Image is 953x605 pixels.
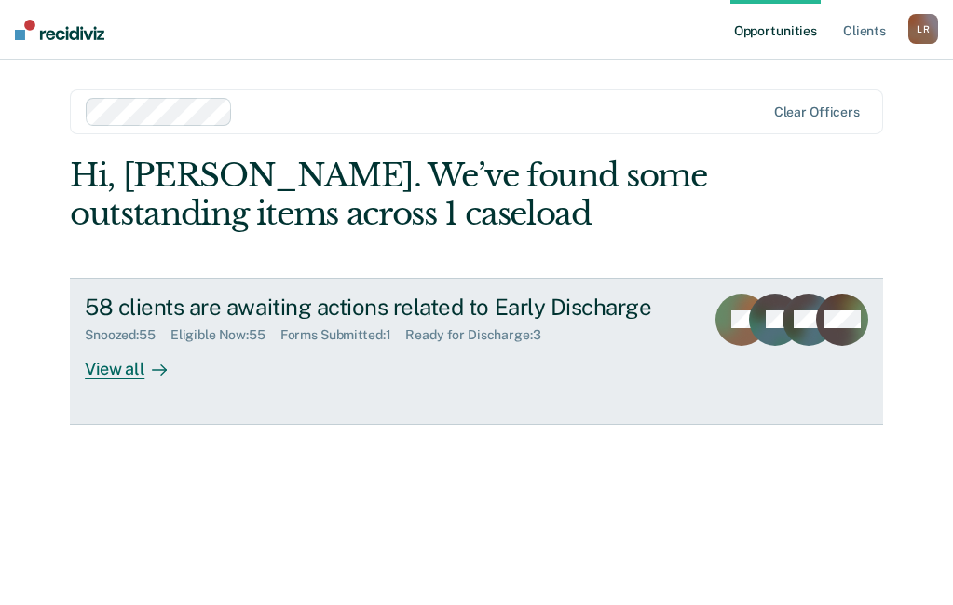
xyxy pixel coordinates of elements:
div: Snoozed : 55 [85,327,170,343]
button: LR [908,14,938,44]
div: Ready for Discharge : 3 [405,327,555,343]
div: L R [908,14,938,44]
a: 58 clients are awaiting actions related to Early DischargeSnoozed:55Eligible Now:55Forms Submitte... [70,278,883,425]
img: Recidiviz [15,20,104,40]
div: Eligible Now : 55 [170,327,280,343]
div: 58 clients are awaiting actions related to Early Discharge [85,294,689,321]
div: Clear officers [774,104,860,120]
div: View all [85,343,189,379]
div: Forms Submitted : 1 [280,327,406,343]
div: Hi, [PERSON_NAME]. We’ve found some outstanding items across 1 caseload [70,157,720,233]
